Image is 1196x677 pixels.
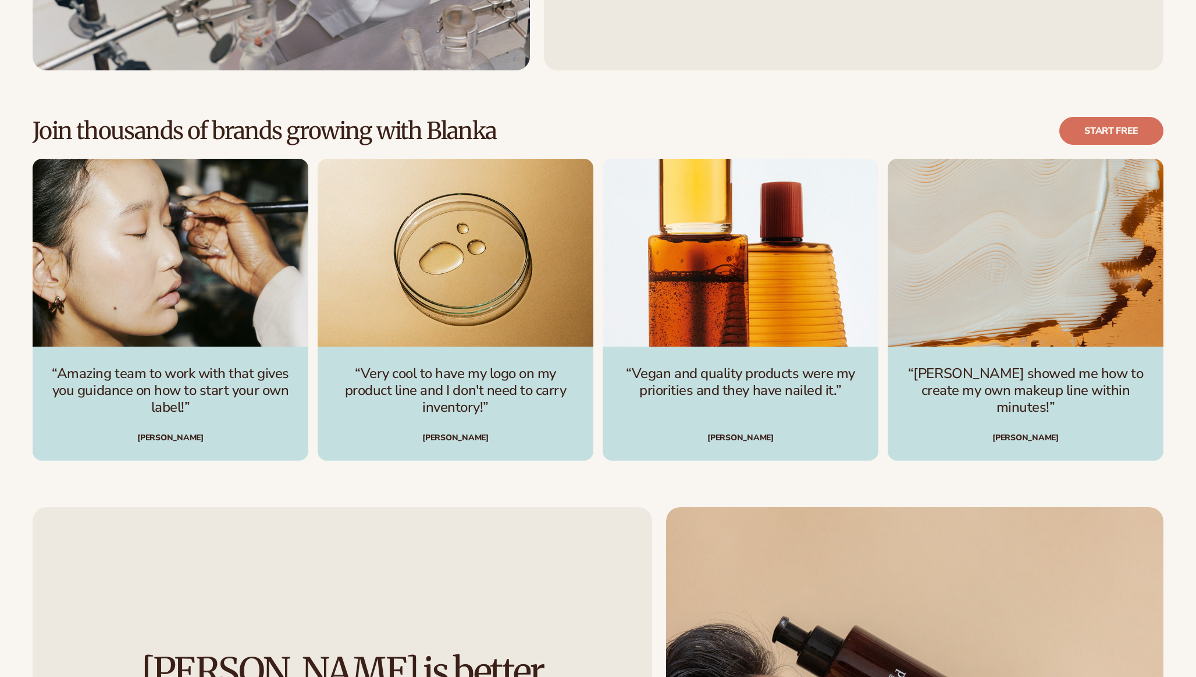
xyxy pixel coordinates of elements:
[617,365,864,399] p: “Vegan and quality products were my priorities and they have nailed it.”
[33,118,497,144] h2: Join thousands of brands growing with Blanka
[47,434,294,442] div: [PERSON_NAME]
[603,159,878,461] div: 3 / 4
[318,159,593,347] img: image_template--19608565219543__image_description_and_name_FJ4Pn4
[1059,117,1163,145] a: Start free
[47,365,294,415] p: “Amazing team to work with that gives you guidance on how to start your own label!”
[33,159,308,461] div: 1 / 4
[902,434,1149,442] div: [PERSON_NAME]
[603,159,878,347] img: image_template--19608565219543__image_description_and_name_FJ4Pn4
[318,159,593,461] div: 2 / 4
[617,418,864,443] div: [PERSON_NAME]
[902,365,1149,415] p: “[PERSON_NAME] showed me how to create my own makeup line within minutes!”
[332,365,579,415] p: “Very cool to have my logo on my product line and I don't need to carry inventory!”
[888,159,1163,347] img: image_template--19608565219543__image_description_and_name_FJ4Pn4
[888,159,1163,461] div: 4 / 4
[332,434,579,442] div: [PERSON_NAME]
[33,159,308,347] img: image_template--19608565219543__image_description_and_name_FJ4Pn4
